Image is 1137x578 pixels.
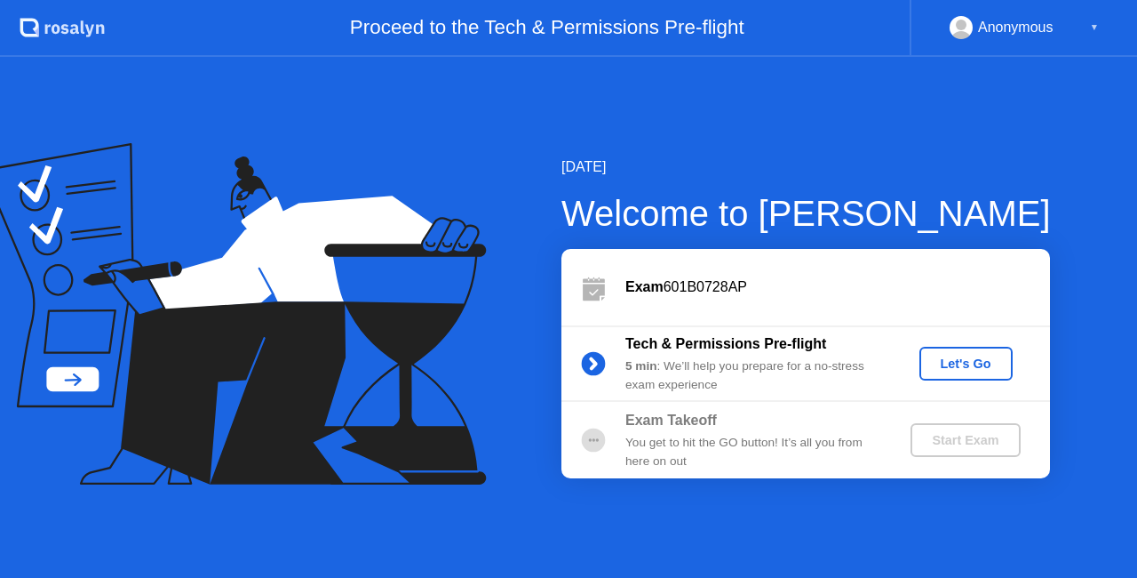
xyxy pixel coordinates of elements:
[625,357,881,394] div: : We’ll help you prepare for a no-stress exam experience
[625,279,664,294] b: Exam
[625,359,657,373] b: 5 min
[625,434,881,470] div: You get to hit the GO button! It’s all you from here on out
[926,357,1006,371] div: Let's Go
[978,16,1054,39] div: Anonymous
[561,187,1051,240] div: Welcome to [PERSON_NAME]
[910,423,1020,457] button: Start Exam
[918,433,1013,447] div: Start Exam
[1090,16,1099,39] div: ▼
[625,413,717,428] b: Exam Takeoff
[625,277,1050,298] div: 601B0728AP
[625,336,826,351] b: Tech & Permissions Pre-flight
[919,347,1013,381] button: Let's Go
[561,157,1051,178] div: [DATE]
